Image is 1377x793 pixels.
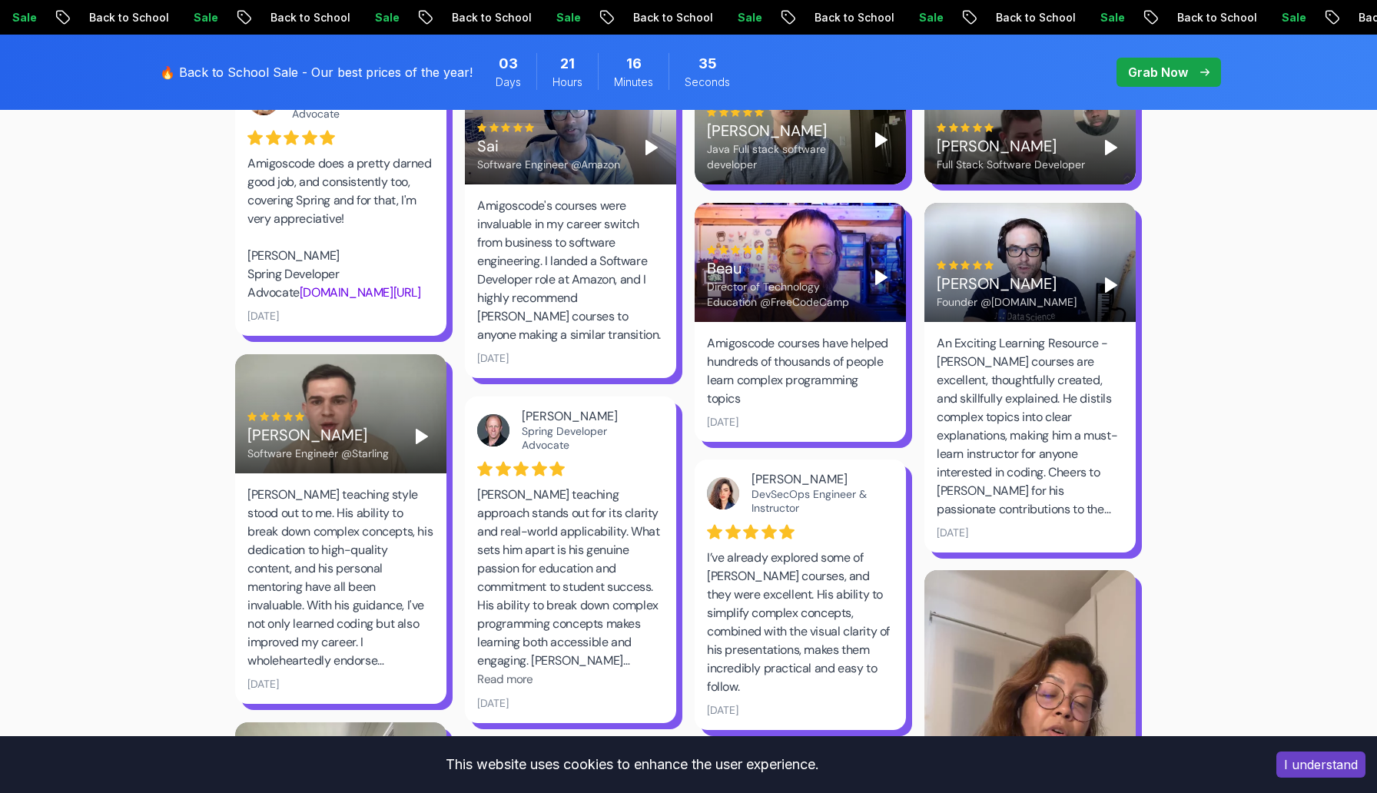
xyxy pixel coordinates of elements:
[1099,135,1123,160] button: Play
[247,486,434,670] div: [PERSON_NAME] teaching style stood out to me. His ability to break down complex concepts, his ded...
[12,748,1253,781] div: This website uses cookies to enhance the user experience.
[477,671,533,688] button: Read more
[247,424,389,446] div: [PERSON_NAME]
[614,75,653,90] span: Minutes
[707,414,738,430] div: [DATE]
[707,257,857,279] div: Beau
[721,10,770,25] p: Sale
[477,135,620,157] div: Sai
[937,525,968,540] div: [DATE]
[798,10,902,25] p: Back to School
[937,273,1077,294] div: [PERSON_NAME]
[937,294,1077,310] div: Founder @[DOMAIN_NAME]
[707,141,857,172] div: Java Full stack software developer
[358,10,407,25] p: Sale
[496,75,521,90] span: Days
[477,157,620,172] div: Software Engineer @Amazon
[539,10,589,25] p: Sale
[522,424,607,452] a: Spring Developer Advocate
[1099,273,1123,297] button: Play
[685,75,730,90] span: Seconds
[247,446,389,461] div: Software Engineer @Starling
[1265,10,1314,25] p: Sale
[902,10,951,25] p: Sale
[160,63,473,81] p: 🔥 Back to School Sale - Our best prices of the year!
[752,487,881,515] div: DevSecOps Engineer & Instructor
[639,135,664,160] button: Play
[247,308,279,324] div: [DATE]
[979,10,1083,25] p: Back to School
[1128,63,1188,81] p: Grab Now
[707,477,739,509] img: Assma Fadhli avatar
[707,702,738,718] div: [DATE]
[477,695,509,711] div: [DATE]
[499,53,518,75] span: 3 Days
[1160,10,1265,25] p: Back to School
[707,279,857,310] div: Director of Technology Education @FreeCodeCamp
[522,409,652,424] div: [PERSON_NAME]
[869,265,894,290] button: Play
[477,672,533,687] span: Read more
[477,414,509,446] img: Dan Vega avatar
[477,350,509,366] div: [DATE]
[626,53,642,75] span: 16 Minutes
[300,284,421,300] a: [DOMAIN_NAME][URL]
[616,10,721,25] p: Back to School
[869,128,894,152] button: Play
[937,135,1085,157] div: [PERSON_NAME]
[477,197,664,344] div: Amigoscode's courses were invaluable in my career switch from business to software engineering. I...
[254,10,358,25] p: Back to School
[560,53,575,75] span: 21 Hours
[707,120,857,141] div: [PERSON_NAME]
[707,334,894,408] div: Amigoscode courses have helped hundreds of thousands of people learn complex programming topics
[72,10,177,25] p: Back to School
[1083,10,1133,25] p: Sale
[937,334,1123,519] div: An Exciting Learning Resource - [PERSON_NAME] courses are excellent, thoughtfully created, and sk...
[752,472,881,487] div: [PERSON_NAME]
[937,157,1085,172] div: Full Stack Software Developer
[247,676,279,692] div: [DATE]
[477,486,664,670] div: [PERSON_NAME] teaching approach stands out for its clarity and real-world applicability. What set...
[435,10,539,25] p: Back to School
[707,549,894,696] div: I’ve already explored some of [PERSON_NAME] courses, and they were excellent. His ability to simp...
[698,53,717,75] span: 35 Seconds
[1276,752,1365,778] button: Accept cookies
[177,10,226,25] p: Sale
[410,424,434,449] button: Play
[247,154,434,302] div: Amigoscode does a pretty darned good job, and consistently too, covering Spring and for that, I'm...
[552,75,582,90] span: Hours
